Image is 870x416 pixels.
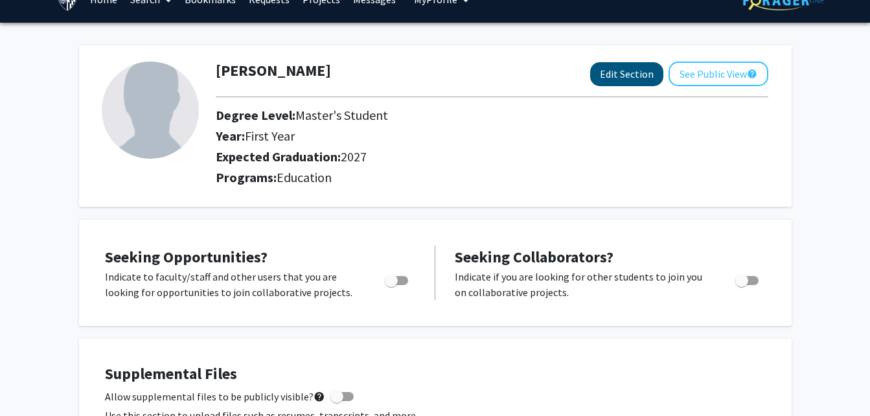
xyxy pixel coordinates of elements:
span: First Year [245,128,295,144]
iframe: Chat [10,358,55,406]
div: Toggle [380,269,415,288]
div: Toggle [730,269,766,288]
img: Profile Picture [102,62,199,159]
h2: Year: [216,128,657,144]
h4: Supplemental Files [105,365,766,384]
h2: Programs: [216,170,768,185]
span: 2027 [341,148,367,165]
span: Master's Student [295,107,388,123]
button: See Public View [669,62,768,86]
h2: Expected Graduation: [216,149,657,165]
mat-icon: help [747,66,757,82]
mat-icon: help [314,389,325,404]
span: Seeking Collaborators? [455,247,613,267]
span: Seeking Opportunities? [105,247,268,267]
button: Edit Section [590,62,663,86]
span: Allow supplemental files to be publicly visible? [105,389,325,404]
p: Indicate if you are looking for other students to join you on collaborative projects. [455,269,711,300]
p: Indicate to faculty/staff and other users that you are looking for opportunities to join collabor... [105,269,360,300]
h2: Degree Level: [216,108,657,123]
h1: [PERSON_NAME] [216,62,331,80]
span: Education [277,169,332,185]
